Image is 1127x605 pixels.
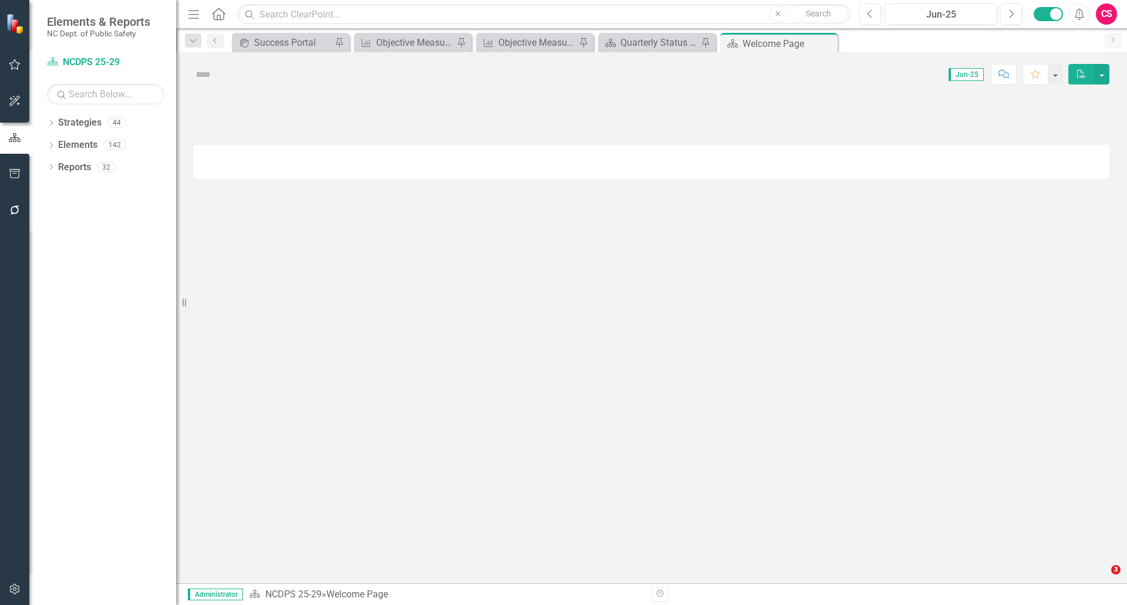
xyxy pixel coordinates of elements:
a: NCDPS 25-29 [47,56,164,69]
div: Objective Measure Report [376,35,454,50]
small: NC Dept. of Public Safety [47,29,150,38]
a: Objective Measure Dashboard Report [479,35,576,50]
div: Success Portal [254,35,332,50]
button: Jun-25 [885,4,997,25]
div: » [249,588,643,601]
button: Search [789,6,848,22]
div: Quarterly Status Report [620,35,698,50]
img: ClearPoint Strategy [5,12,28,35]
div: 142 [103,140,126,150]
span: Search [806,9,831,18]
input: Search Below... [47,84,164,104]
div: Objective Measure Dashboard Report [498,35,576,50]
div: 32 [97,162,116,172]
span: Administrator [188,589,243,600]
div: Jun-25 [889,8,993,22]
a: Reports [58,161,91,174]
a: NCDPS 25-29 [265,589,322,600]
span: Elements & Reports [47,15,150,29]
input: Search ClearPoint... [238,4,851,25]
a: Objective Measure Report [357,35,454,50]
div: 44 [107,118,126,128]
span: Jun-25 [949,68,984,81]
span: 3 [1111,565,1121,574]
a: Elements [58,138,97,152]
a: Quarterly Status Report [601,35,698,50]
img: Not Defined [194,65,212,84]
a: Success Portal [235,35,332,50]
button: CS [1096,4,1117,25]
a: Strategies [58,116,102,130]
div: Welcome Page [326,589,388,600]
iframe: Intercom live chat [1087,565,1115,593]
div: Welcome Page [743,36,835,51]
